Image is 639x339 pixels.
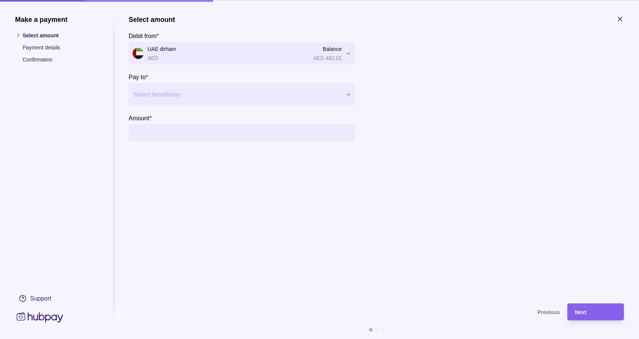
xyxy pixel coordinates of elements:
span: Next [575,309,586,315]
p: Payment details [23,43,98,51]
button: Next [567,303,624,320]
h1: Select amount [129,15,175,23]
a: Support [15,290,98,306]
p: Amount [129,115,149,121]
label: Pay to [129,72,148,81]
input: amount [147,124,351,141]
p: Debit from [129,32,157,39]
h1: Make a payment [15,15,98,23]
p: Select amount [23,31,98,39]
p: Pay to [129,74,146,80]
label: Debit from [129,31,159,40]
p: Confirmation [23,55,98,63]
span: Previous [538,309,560,315]
label: Amount [129,113,152,122]
div: Support [30,294,51,302]
button: Previous [129,303,560,320]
